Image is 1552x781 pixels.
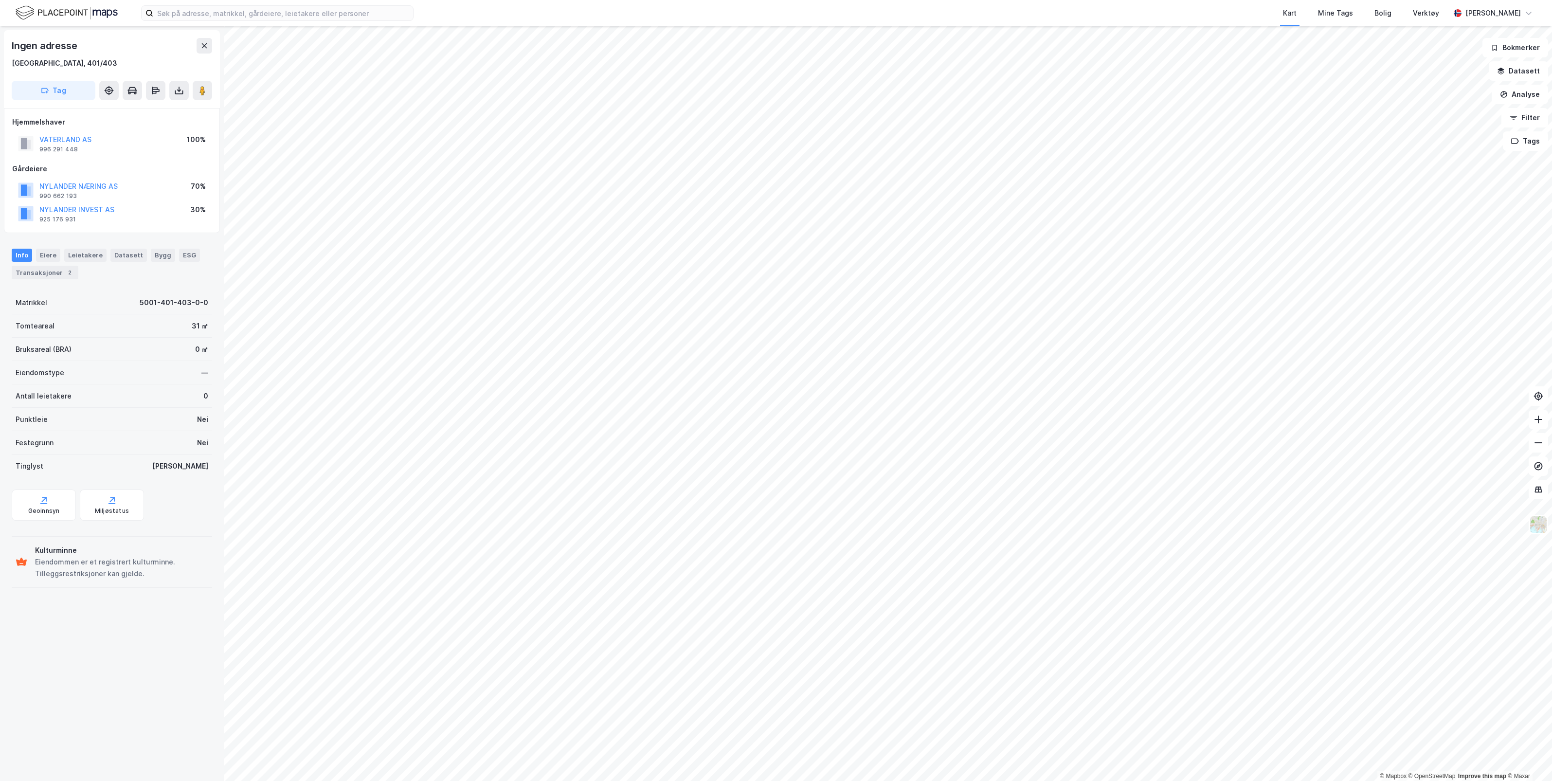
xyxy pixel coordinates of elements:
[1529,515,1548,534] img: Z
[16,437,54,449] div: Festegrunn
[1374,7,1391,19] div: Bolig
[16,390,72,402] div: Antall leietakere
[195,344,208,355] div: 0 ㎡
[1465,7,1521,19] div: [PERSON_NAME]
[12,163,212,175] div: Gårdeiere
[16,344,72,355] div: Bruksareal (BRA)
[12,266,78,279] div: Transaksjoner
[16,367,64,379] div: Eiendomstype
[197,414,208,425] div: Nei
[179,249,200,261] div: ESG
[16,297,47,309] div: Matrikkel
[12,38,79,54] div: Ingen adresse
[201,367,208,379] div: —
[140,297,208,309] div: 5001-401-403-0-0
[35,545,208,556] div: Kulturminne
[1501,108,1548,127] button: Filter
[1283,7,1297,19] div: Kart
[16,4,118,21] img: logo.f888ab2527a4732fd821a326f86c7f29.svg
[151,249,175,261] div: Bygg
[16,320,54,332] div: Tomteareal
[1380,773,1407,780] a: Mapbox
[187,134,206,145] div: 100%
[1408,773,1456,780] a: OpenStreetMap
[64,249,107,261] div: Leietakere
[1413,7,1439,19] div: Verktøy
[1503,131,1548,151] button: Tags
[12,116,212,128] div: Hjemmelshaver
[1503,734,1552,781] iframe: Chat Widget
[1492,85,1548,104] button: Analyse
[65,268,74,277] div: 2
[1458,773,1506,780] a: Improve this map
[1489,61,1548,81] button: Datasett
[153,6,413,20] input: Søk på adresse, matrikkel, gårdeiere, leietakere eller personer
[152,460,208,472] div: [PERSON_NAME]
[1482,38,1548,57] button: Bokmerker
[190,204,206,216] div: 30%
[39,145,78,153] div: 996 291 448
[1318,7,1353,19] div: Mine Tags
[28,507,60,515] div: Geoinnsyn
[36,249,60,261] div: Eiere
[16,414,48,425] div: Punktleie
[12,57,117,69] div: [GEOGRAPHIC_DATA], 401/403
[110,249,147,261] div: Datasett
[95,507,129,515] div: Miljøstatus
[197,437,208,449] div: Nei
[191,181,206,192] div: 70%
[39,192,77,200] div: 990 662 193
[203,390,208,402] div: 0
[35,556,208,580] div: Eiendommen er et registrert kulturminne. Tilleggsrestriksjoner kan gjelde.
[192,320,208,332] div: 31 ㎡
[16,460,43,472] div: Tinglyst
[12,81,95,100] button: Tag
[39,216,76,223] div: 925 176 931
[12,249,32,261] div: Info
